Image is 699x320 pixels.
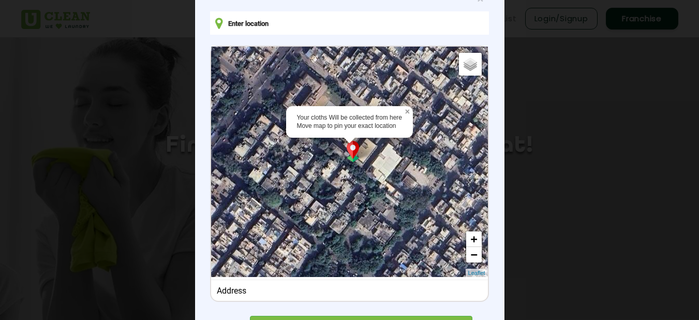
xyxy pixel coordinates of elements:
[459,53,482,76] a: Layers
[296,113,403,131] div: Your cloths Will be collected from here Move map to pin your exact location
[210,11,488,35] input: Enter location
[404,106,413,113] a: ×
[466,247,482,263] a: Zoom out
[466,231,482,247] a: Zoom in
[468,269,485,278] a: Leaflet
[217,286,482,296] div: Address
